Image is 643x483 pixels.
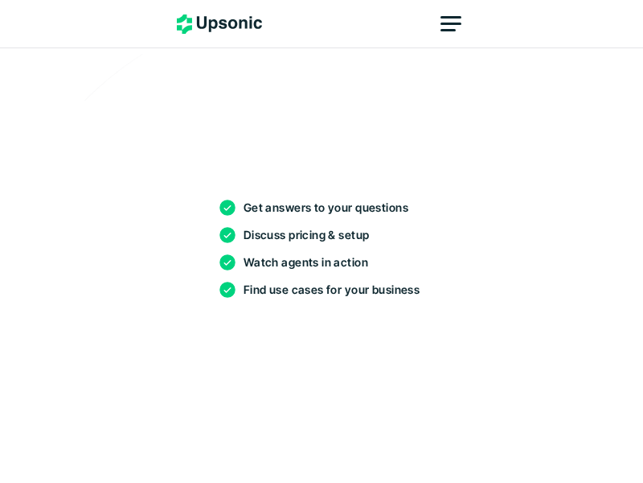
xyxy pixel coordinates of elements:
p: Discuss pricing & setup [244,226,370,243]
p: Get answers to your questions [244,199,408,216]
h1: Book a 30 min demo [198,153,432,185]
h2: AI agents that automate onboarding, payments, and compliance: always on. [195,328,436,369]
p: Find use cases for your business [244,281,420,298]
p: Watch agents in action [244,254,368,270]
